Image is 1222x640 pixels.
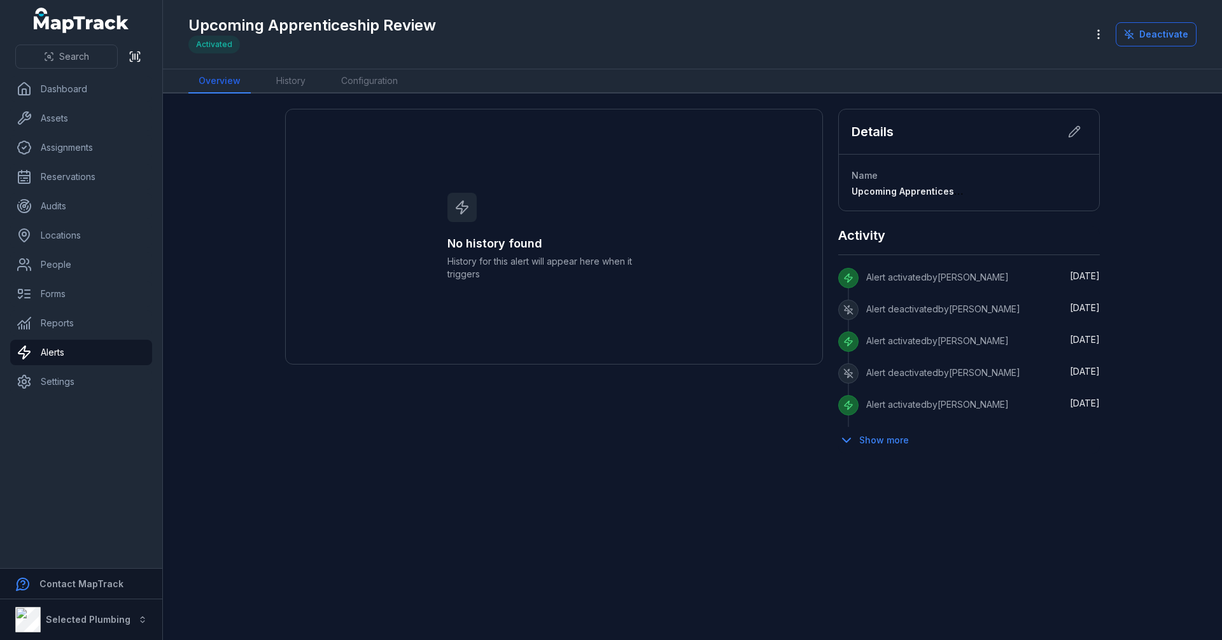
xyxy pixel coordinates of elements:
[1070,366,1100,377] time: 8/21/2025, 8:14:12 AM
[447,235,661,253] h3: No history found
[188,69,251,94] a: Overview
[188,36,240,53] div: Activated
[838,226,885,244] h2: Activity
[46,614,130,625] strong: Selected Plumbing
[34,8,129,33] a: MapTrack
[1070,302,1100,313] time: 8/21/2025, 8:14:29 AM
[852,186,1003,197] span: Upcoming Apprenticeship Review
[1070,302,1100,313] span: [DATE]
[188,15,436,36] h1: Upcoming Apprenticeship Review
[866,272,1009,282] span: Alert activated by [PERSON_NAME]
[866,303,1020,314] span: Alert deactivated by [PERSON_NAME]
[10,164,152,190] a: Reservations
[852,170,878,181] span: Name
[10,106,152,131] a: Assets
[1070,398,1100,408] span: [DATE]
[266,69,316,94] a: History
[1070,334,1100,345] span: [DATE]
[838,427,917,454] button: Show more
[866,335,1009,346] span: Alert activated by [PERSON_NAME]
[852,123,894,141] h2: Details
[10,223,152,248] a: Locations
[1070,270,1100,281] time: 8/21/2025, 8:14:36 AM
[10,310,152,336] a: Reports
[10,281,152,307] a: Forms
[10,76,152,102] a: Dashboard
[331,69,408,94] a: Configuration
[1070,366,1100,377] span: [DATE]
[1070,270,1100,281] span: [DATE]
[15,45,118,69] button: Search
[10,340,152,365] a: Alerts
[10,135,152,160] a: Assignments
[866,367,1020,378] span: Alert deactivated by [PERSON_NAME]
[10,252,152,277] a: People
[39,578,123,589] strong: Contact MapTrack
[59,50,89,63] span: Search
[10,193,152,219] a: Audits
[866,399,1009,410] span: Alert activated by [PERSON_NAME]
[1070,398,1100,408] time: 8/18/2025, 2:48:48 PM
[447,255,661,281] span: History for this alert will appear here when it triggers
[10,369,152,394] a: Settings
[1116,22,1197,46] button: Deactivate
[1070,334,1100,345] time: 8/21/2025, 8:14:24 AM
